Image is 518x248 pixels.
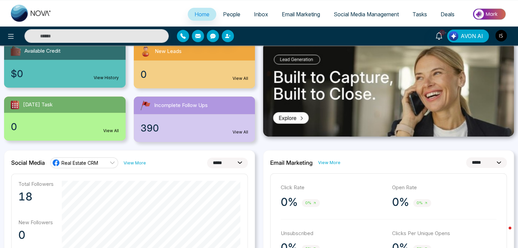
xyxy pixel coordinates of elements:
a: Email Marketing [275,8,327,21]
span: 0% [302,199,320,207]
p: 0% [392,195,409,209]
img: newLeads.svg [139,45,152,58]
span: 0% [413,199,431,207]
span: 10+ [439,30,445,36]
span: $0 [11,67,23,81]
img: availableCredit.svg [10,45,22,57]
img: Lead Flow [449,31,458,41]
a: Deals [434,8,461,21]
span: Email Marketing [282,11,320,18]
button: AVON AI [447,30,489,42]
span: 390 [141,121,159,135]
p: Unsubscribed [281,230,385,237]
p: Clicks Per Unique Opens [392,230,497,237]
span: AVON AI [461,32,483,40]
h2: Email Marketing [270,159,313,166]
h2: Social Media [11,159,45,166]
a: New Leads0View All [130,42,259,88]
img: User Avatar [495,30,507,41]
span: Incomplete Follow Ups [154,102,208,109]
a: Incomplete Follow Ups390View All [130,96,259,142]
a: View All [103,128,119,134]
span: New Leads [155,48,182,55]
a: View More [124,160,146,166]
a: People [216,8,247,21]
p: Open Rate [392,184,497,192]
a: View History [94,75,119,81]
p: 18 [18,190,54,203]
a: 10+ [431,30,447,41]
img: followUps.svg [139,99,151,111]
span: Tasks [412,11,427,18]
a: View All [233,75,248,82]
a: Home [188,8,216,21]
a: Tasks [406,8,434,21]
span: Inbox [254,11,268,18]
p: Click Rate [281,184,385,192]
img: . [263,42,514,137]
p: 0 [18,228,54,242]
p: 0% [281,195,298,209]
span: Social Media Management [334,11,399,18]
iframe: Intercom live chat [495,225,511,241]
img: todayTask.svg [10,99,20,110]
span: People [223,11,240,18]
a: Social Media Management [327,8,406,21]
span: [DATE] Task [23,101,53,109]
span: Available Credit [24,47,60,55]
span: Deals [441,11,455,18]
p: New Followers [18,219,54,226]
img: Market-place.gif [465,6,514,22]
a: View More [318,159,340,166]
span: Home [195,11,209,18]
p: Total Followers [18,181,54,187]
span: 0 [11,120,17,134]
img: Nova CRM Logo [11,5,52,22]
a: View All [233,129,248,135]
span: 0 [141,67,147,82]
a: Inbox [247,8,275,21]
span: Real Estate CRM [61,160,98,166]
